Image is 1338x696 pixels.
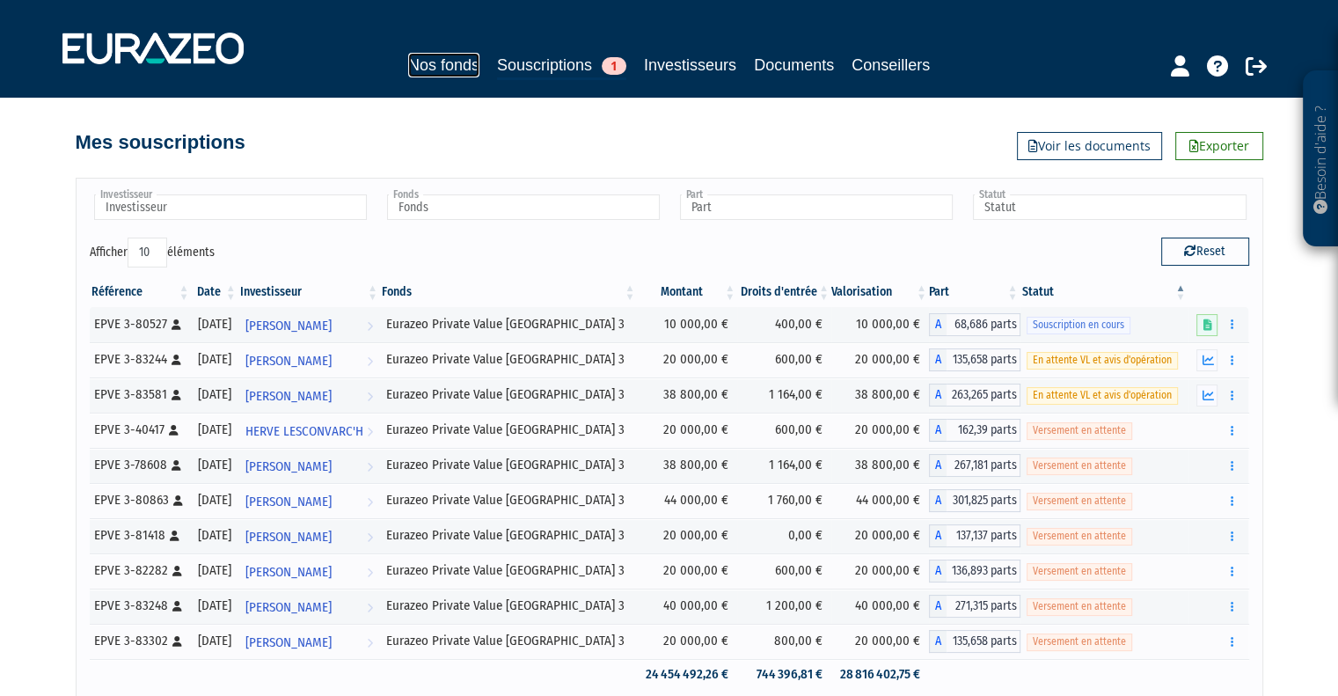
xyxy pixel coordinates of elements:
a: Conseillers [852,53,930,77]
i: Voir l'investisseur [367,521,373,553]
div: A - Eurazeo Private Value Europe 3 [929,560,1020,582]
span: [PERSON_NAME] [245,345,332,377]
td: 600,00 € [737,342,831,377]
i: [Français] Personne physique [172,566,182,576]
i: [Français] Personne physique [170,531,179,541]
th: Statut : activer pour trier la colonne par ordre d&eacute;croissant [1020,277,1188,307]
a: [PERSON_NAME] [238,342,380,377]
span: Versement en attente [1027,458,1132,474]
th: Référence : activer pour trier la colonne par ordre croissant [90,277,192,307]
div: [DATE] [197,561,231,580]
th: Part: activer pour trier la colonne par ordre croissant [929,277,1020,307]
th: Montant: activer pour trier la colonne par ordre croissant [637,277,737,307]
div: [DATE] [197,597,231,615]
td: 0,00 € [737,518,831,553]
span: Versement en attente [1027,563,1132,580]
span: 267,181 parts [947,454,1020,477]
div: A - Eurazeo Private Value Europe 3 [929,419,1020,442]
td: 40 000,00 € [831,589,929,624]
i: Voir l'investisseur [367,380,373,413]
span: A [929,419,947,442]
span: A [929,384,947,407]
span: Versement en attente [1027,598,1132,615]
div: Eurazeo Private Value [GEOGRAPHIC_DATA] 3 [386,561,631,580]
div: Eurazeo Private Value [GEOGRAPHIC_DATA] 3 [386,526,631,545]
div: Eurazeo Private Value [GEOGRAPHIC_DATA] 3 [386,421,631,439]
td: 744 396,81 € [737,659,831,690]
div: A - Eurazeo Private Value Europe 3 [929,454,1020,477]
span: A [929,630,947,653]
div: A - Eurazeo Private Value Europe 3 [929,630,1020,653]
span: 135,658 parts [947,348,1020,371]
i: Voir l'investisseur [367,451,373,483]
div: EPVE 3-40417 [94,421,186,439]
span: [PERSON_NAME] [245,556,332,589]
i: [Français] Personne physique [172,460,181,471]
a: [PERSON_NAME] [238,483,380,518]
p: Besoin d'aide ? [1311,80,1331,238]
span: A [929,454,947,477]
td: 38 800,00 € [831,448,929,483]
i: [Français] Personne physique [169,425,179,436]
span: 301,825 parts [947,489,1020,512]
td: 10 000,00 € [637,307,737,342]
div: [DATE] [197,350,231,369]
span: [PERSON_NAME] [245,521,332,553]
td: 38 800,00 € [637,377,737,413]
span: [PERSON_NAME] [245,486,332,518]
span: 136,893 parts [947,560,1020,582]
i: Voir l'investisseur [367,591,373,624]
div: A - Eurazeo Private Value Europe 3 [929,313,1020,336]
th: Investisseur: activer pour trier la colonne par ordre croissant [238,277,380,307]
span: 135,658 parts [947,630,1020,653]
a: HERVE LESCONVARC'H [238,413,380,448]
span: 271,315 parts [947,595,1020,618]
th: Fonds: activer pour trier la colonne par ordre croissant [380,277,637,307]
td: 38 800,00 € [831,377,929,413]
a: Voir les documents [1017,132,1162,160]
div: EPVE 3-83248 [94,597,186,615]
a: Nos fonds [408,53,479,77]
td: 40 000,00 € [637,589,737,624]
td: 1 200,00 € [737,589,831,624]
h4: Mes souscriptions [76,132,245,153]
a: [PERSON_NAME] [238,624,380,659]
div: EPVE 3-78608 [94,456,186,474]
div: [DATE] [197,456,231,474]
span: 1 [602,57,626,75]
td: 20 000,00 € [831,413,929,448]
div: [DATE] [197,385,231,404]
div: Eurazeo Private Value [GEOGRAPHIC_DATA] 3 [386,456,631,474]
i: [Français] Personne physique [172,601,182,612]
span: Versement en attente [1027,634,1132,650]
div: [DATE] [197,315,231,333]
span: [PERSON_NAME] [245,310,332,342]
span: [PERSON_NAME] [245,380,332,413]
a: [PERSON_NAME] [238,377,380,413]
td: 20 000,00 € [831,553,929,589]
img: 1732889491-logotype_eurazeo_blanc_rvb.png [62,33,244,64]
td: 44 000,00 € [831,483,929,518]
div: EPVE 3-81418 [94,526,186,545]
a: [PERSON_NAME] [238,518,380,553]
span: Souscription en cours [1027,317,1130,333]
span: Versement en attente [1027,528,1132,545]
a: Exporter [1175,132,1263,160]
div: EPVE 3-80527 [94,315,186,333]
span: HERVE LESCONVARC'H [245,415,363,448]
td: 20 000,00 € [831,518,929,553]
td: 1 164,00 € [737,377,831,413]
a: [PERSON_NAME] [238,589,380,624]
i: [Français] Personne physique [173,495,183,506]
span: A [929,560,947,582]
td: 24 454 492,26 € [637,659,737,690]
i: Voir l'investisseur [367,486,373,518]
i: Voir l'investisseur [367,556,373,589]
i: Voir l'investisseur [367,626,373,659]
div: Eurazeo Private Value [GEOGRAPHIC_DATA] 3 [386,491,631,509]
span: [PERSON_NAME] [245,591,332,624]
td: 10 000,00 € [831,307,929,342]
div: [DATE] [197,526,231,545]
i: [Français] Personne physique [172,636,182,647]
span: En attente VL et avis d'opération [1027,387,1178,404]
